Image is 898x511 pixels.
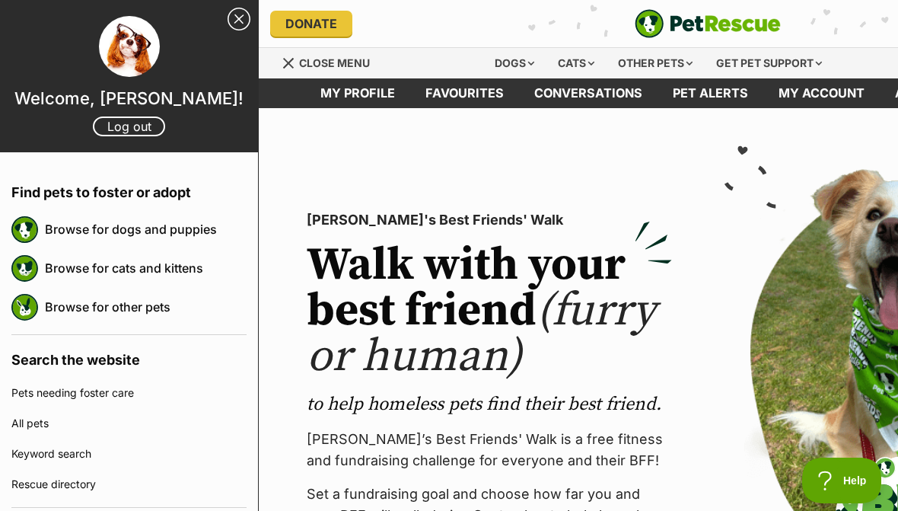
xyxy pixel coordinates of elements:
a: Browse for cats and kittens [45,252,247,284]
a: Pet alerts [658,78,763,108]
iframe: Help Scout Beacon - Open [802,458,883,503]
img: profile image [99,16,160,77]
p: [PERSON_NAME]’s Best Friends' Walk is a free fitness and fundraising challenge for everyone and t... [307,429,672,471]
div: Cats [547,48,605,78]
a: Pets needing foster care [11,378,247,408]
a: Browse for other pets [45,291,247,323]
a: My profile [305,78,410,108]
img: petrescue logo [11,255,38,282]
h2: Walk with your best friend [307,243,672,380]
span: (furry or human) [307,283,656,385]
div: Get pet support [705,48,833,78]
a: Rescue directory [11,469,247,500]
a: conversations [519,78,658,108]
h4: Search the website [11,335,247,378]
a: Browse for dogs and puppies [45,213,247,245]
div: Other pets [607,48,703,78]
p: to help homeless pets find their best friend. [307,392,672,417]
a: All pets [11,408,247,439]
h4: Find pets to foster or adopt [11,168,247,210]
a: Donate [270,11,352,37]
a: My account [763,78,880,108]
img: logo-e224e6f780fb5917bec1dbf3a21bbac754714ae5b6737aabdf751b685950b380.svg [635,9,781,38]
span: Close menu [299,56,370,69]
a: PetRescue [635,9,781,38]
a: Favourites [410,78,519,108]
a: Log out [93,117,165,136]
a: Close Sidebar [228,8,250,30]
div: Dogs [484,48,545,78]
p: [PERSON_NAME]'s Best Friends' Walk [307,209,672,231]
a: Menu [282,48,381,75]
img: petrescue logo [11,216,38,243]
a: Keyword search [11,439,247,469]
img: petrescue logo [11,294,38,321]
